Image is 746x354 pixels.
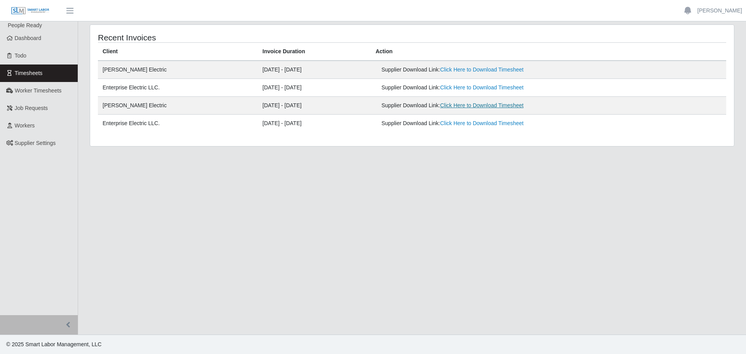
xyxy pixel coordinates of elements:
[258,79,371,97] td: [DATE] - [DATE]
[382,66,601,74] div: Supplier Download Link:
[382,119,601,127] div: Supplier Download Link:
[98,61,258,79] td: [PERSON_NAME] Electric
[382,101,601,110] div: Supplier Download Link:
[440,102,524,108] a: Click Here to Download Timesheet
[15,122,35,129] span: Workers
[258,115,371,133] td: [DATE] - [DATE]
[440,120,524,126] a: Click Here to Download Timesheet
[8,22,42,28] span: People Ready
[98,43,258,61] th: Client
[15,87,61,94] span: Worker Timesheets
[15,52,26,59] span: Todo
[6,341,101,347] span: © 2025 Smart Labor Management, LLC
[697,7,742,15] a: [PERSON_NAME]
[98,97,258,115] td: [PERSON_NAME] Electric
[258,43,371,61] th: Invoice Duration
[15,35,42,41] span: Dashboard
[382,84,601,92] div: Supplier Download Link:
[15,140,56,146] span: Supplier Settings
[98,115,258,133] td: Enterprise Electric LLC.
[371,43,726,61] th: Action
[258,97,371,115] td: [DATE] - [DATE]
[15,70,43,76] span: Timesheets
[258,61,371,79] td: [DATE] - [DATE]
[11,7,50,15] img: SLM Logo
[440,66,524,73] a: Click Here to Download Timesheet
[15,105,48,111] span: Job Requests
[98,33,353,42] h4: Recent Invoices
[440,84,524,91] a: Click Here to Download Timesheet
[98,79,258,97] td: Enterprise Electric LLC.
